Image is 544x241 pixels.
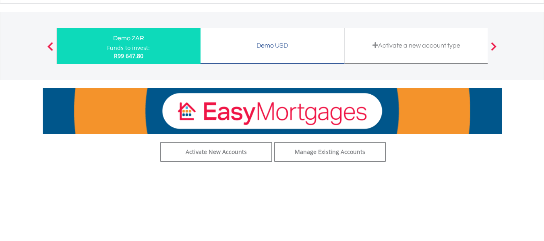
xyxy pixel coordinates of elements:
div: Demo ZAR [62,33,196,44]
div: Demo USD [205,40,339,51]
div: Funds to invest: [107,44,150,52]
div: Activate a new account type [350,40,484,51]
a: Activate New Accounts [160,142,272,162]
a: Manage Existing Accounts [274,142,386,162]
img: EasyMortage Promotion Banner [43,88,502,134]
span: R99 647.80 [114,52,143,60]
